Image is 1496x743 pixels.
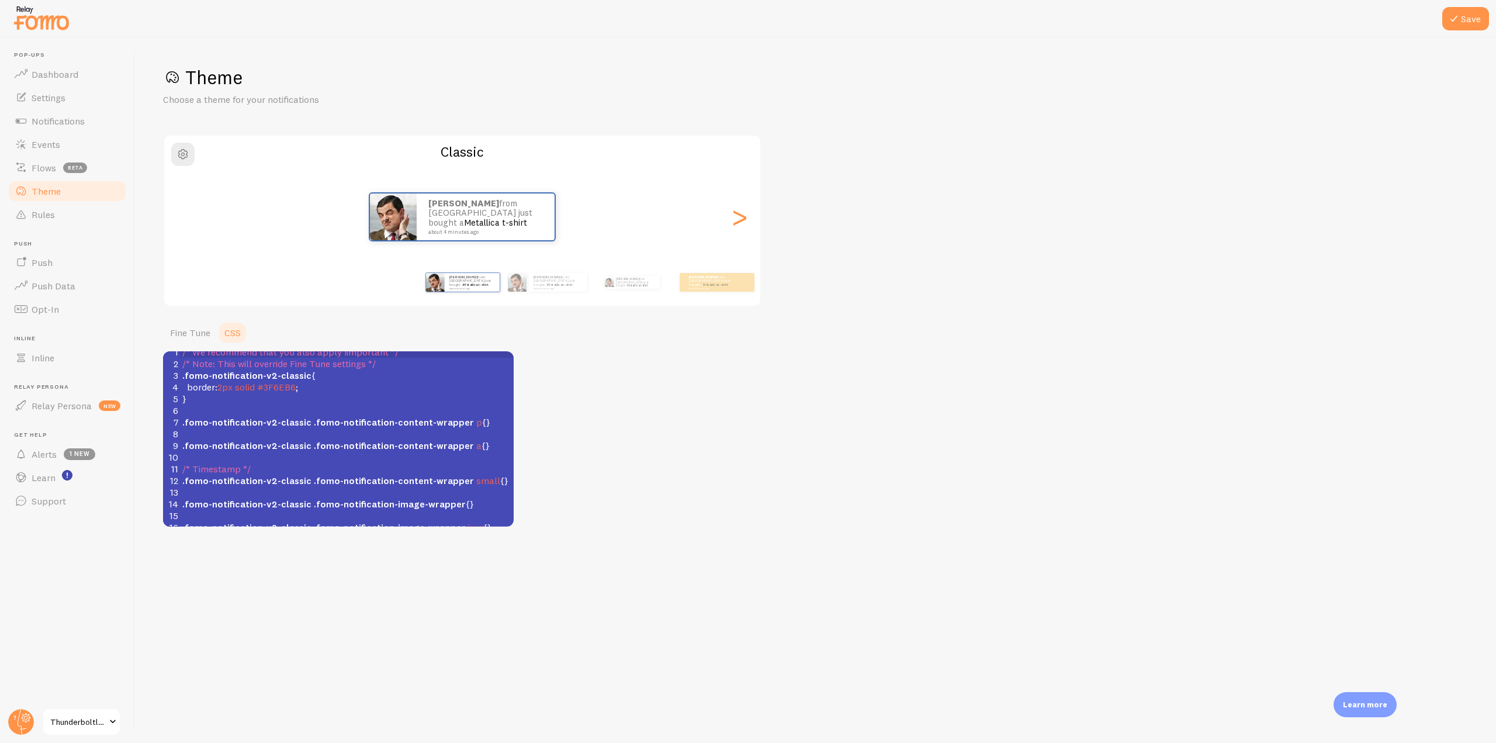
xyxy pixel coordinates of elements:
a: Metallica t-shirt [464,217,527,228]
div: 10 [163,451,180,463]
a: Metallica t-shirt [548,282,573,287]
span: Learn [32,472,56,483]
a: Fine Tune [163,321,217,344]
span: new [99,400,120,411]
span: : ; [182,381,298,393]
span: .fomo-notification-v2-classic [182,498,311,510]
a: Events [7,133,127,156]
span: Events [32,139,60,150]
div: 15 [163,510,180,521]
div: 16 [163,521,180,533]
span: {} [182,475,508,486]
svg: <p>Watch New Feature Tutorials!</p> [62,470,72,481]
div: 14 [163,498,180,510]
a: Rules [7,203,127,226]
span: .fomo-notification-v2-classic [182,475,311,486]
a: Inline [7,346,127,369]
img: Fomo [370,193,417,240]
span: .fomo-notification-content-wrapper [314,475,474,486]
small: about 4 minutes ago [689,287,735,289]
span: 1 new [64,448,95,460]
span: Relay Persona [14,383,127,391]
p: from [GEOGRAPHIC_DATA] just bought a [428,199,543,235]
span: {} [182,440,490,451]
span: Flows [32,162,56,174]
strong: [PERSON_NAME] [428,198,499,209]
span: Opt-In [32,303,59,315]
a: Metallica t-shirt [628,284,647,287]
span: Relay Persona [32,400,92,412]
span: /* We recommend that you also apply !important */ [182,346,399,358]
a: Settings [7,86,127,109]
span: Inline [14,335,127,343]
a: Relay Persona new [7,394,127,417]
a: CSS [217,321,248,344]
span: Dashboard [32,68,78,80]
span: a [476,440,482,451]
span: Thunderboltlocks [50,715,106,729]
small: about 4 minutes ago [534,287,581,289]
span: Push [32,257,53,268]
span: Push [14,240,127,248]
span: img [468,521,483,533]
a: Dashboard [7,63,127,86]
div: 3 [163,369,180,381]
span: .fomo-notification-image-wrapper [314,498,466,510]
strong: [PERSON_NAME] [534,275,562,279]
span: solid [235,381,255,393]
span: .fomo-notification-v2-classic [182,440,311,451]
strong: [PERSON_NAME] [616,277,639,281]
a: Support [7,489,127,513]
div: 5 [163,393,180,405]
a: Metallica t-shirt [463,282,489,287]
small: about 4 minutes ago [428,229,539,235]
h1: Theme [163,65,1468,89]
span: {} [182,416,490,428]
div: 1 [163,346,180,358]
span: Get Help [14,431,127,439]
a: Flows beta [7,156,127,179]
div: Next slide [732,175,746,259]
a: Notifications [7,109,127,133]
img: Fomo [604,278,614,287]
p: from [GEOGRAPHIC_DATA] just bought a [616,276,655,289]
a: Metallica t-shirt [703,282,728,287]
span: .fomo-notification-v2-classic [182,369,311,381]
span: small [476,475,500,486]
div: 9 [163,440,180,451]
span: Support [32,495,66,507]
span: {} [182,521,491,533]
a: Thunderboltlocks [42,708,121,736]
span: Pop-ups [14,51,127,59]
span: } [182,393,186,405]
span: #3F6EB6 [257,381,296,393]
span: .fomo-notification-image-wrapper [314,521,466,533]
div: 11 [163,463,180,475]
span: Inline [32,352,54,364]
a: Opt-In [7,298,127,321]
img: Fomo [508,273,527,292]
span: Alerts [32,448,57,460]
a: Theme [7,179,127,203]
img: fomo-relay-logo-orange.svg [12,3,71,33]
a: Alerts 1 new [7,443,127,466]
p: from [GEOGRAPHIC_DATA] just bought a [689,275,736,289]
p: from [GEOGRAPHIC_DATA] just bought a [534,275,583,289]
a: Learn [7,466,127,489]
span: /* Note: This will override Fine Tune settings */ [182,358,376,369]
div: 13 [163,486,180,498]
span: /* Timestamp */ [182,463,251,475]
span: .fomo-notification-v2-classic [182,521,311,533]
span: Settings [32,92,65,103]
a: Push [7,251,127,274]
strong: [PERSON_NAME] [689,275,717,279]
div: Learn more [1334,692,1397,717]
span: beta [63,163,87,173]
img: Fomo [425,273,444,292]
strong: [PERSON_NAME] [449,275,477,279]
div: 6 [163,405,180,416]
p: Learn more [1343,699,1387,710]
div: 2 [163,358,180,369]
span: p [476,416,482,428]
span: .fomo-notification-content-wrapper [314,440,474,451]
